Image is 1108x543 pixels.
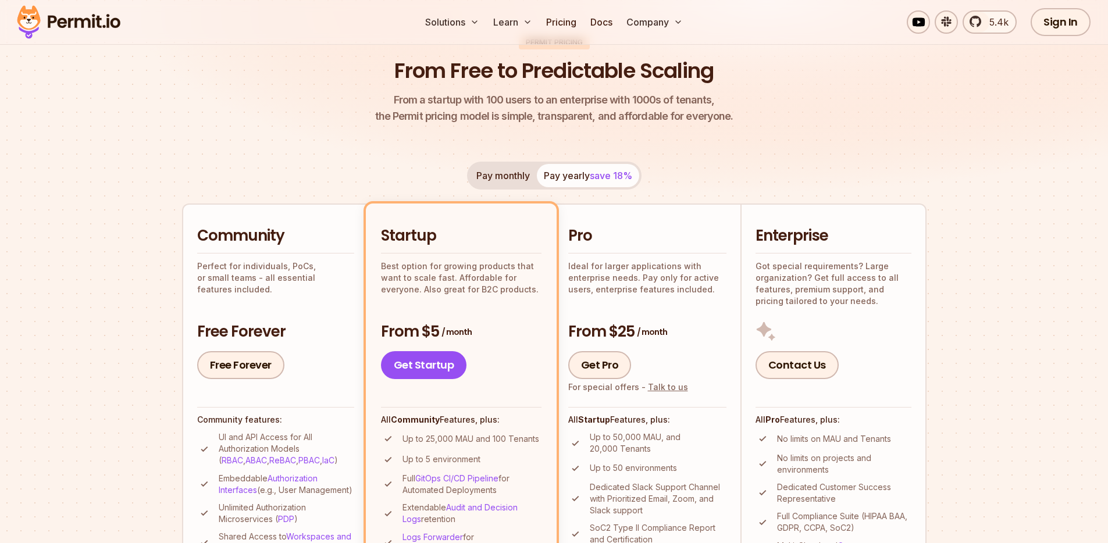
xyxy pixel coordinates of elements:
a: Contact Us [756,351,839,379]
h2: Community [197,226,354,247]
p: Up to 50 environments [590,462,677,474]
a: Get Startup [381,351,467,379]
h2: Enterprise [756,226,911,247]
p: UI and API Access for All Authorization Models ( , , , , ) [219,431,354,466]
h3: Free Forever [197,321,354,342]
p: Up to 5 environment [402,453,480,465]
a: Free Forever [197,351,284,379]
h3: From $5 [381,321,541,342]
p: Up to 25,000 MAU and 100 Tenants [402,433,539,445]
p: Extendable retention [402,502,541,525]
h4: All Features, plus: [568,414,726,426]
span: / month [441,326,472,338]
button: Solutions [421,10,484,34]
button: Learn [489,10,537,34]
p: No limits on projects and environments [777,452,911,476]
p: Up to 50,000 MAU, and 20,000 Tenants [590,431,726,455]
a: RBAC [222,455,243,465]
a: IaC [322,455,334,465]
a: 5.4k [963,10,1017,34]
p: No limits on MAU and Tenants [777,433,891,445]
span: 5.4k [982,15,1009,29]
a: PDP [278,514,294,524]
strong: Startup [578,415,610,424]
strong: Community [391,415,440,424]
a: Sign In [1031,8,1091,36]
a: Authorization Interfaces [219,473,318,495]
a: ReBAC [269,455,296,465]
h4: All Features, plus: [381,414,541,426]
p: Full Compliance Suite (HIPAA BAA, GDPR, CCPA, SoC2) [777,510,911,534]
p: Got special requirements? Large organization? Get full access to all features, premium support, a... [756,260,911,307]
h4: All Features, plus: [756,414,911,426]
h4: Community features: [197,414,354,426]
button: Company [622,10,687,34]
p: Perfect for individuals, PoCs, or small teams - all essential features included. [197,260,354,295]
p: Dedicated Slack Support Channel with Prioritized Email, Zoom, and Slack support [590,481,726,516]
span: From a startup with 100 users to an enterprise with 1000s of tenants, [375,92,733,108]
p: the Permit pricing model is simple, transparent, and affordable for everyone. [375,92,733,124]
h2: Pro [568,226,726,247]
button: Pay monthly [469,164,537,187]
strong: Pro [765,415,780,424]
a: PBAC [298,455,320,465]
a: Talk to us [648,382,688,392]
p: Ideal for larger applications with enterprise needs. Pay only for active users, enterprise featur... [568,260,726,295]
a: Logs Forwarder [402,532,463,542]
a: Audit and Decision Logs [402,502,518,524]
a: Docs [586,10,617,34]
h3: From $25 [568,321,726,342]
img: Permit logo [12,2,126,42]
p: Embeddable (e.g., User Management) [219,473,354,496]
h1: From Free to Predictable Scaling [394,56,714,85]
h2: Startup [381,226,541,247]
div: For special offers - [568,381,688,393]
a: Get Pro [568,351,632,379]
a: Pricing [541,10,581,34]
p: Full for Automated Deployments [402,473,541,496]
span: / month [637,326,667,338]
a: GitOps CI/CD Pipeline [415,473,498,483]
p: Dedicated Customer Success Representative [777,481,911,505]
p: Best option for growing products that want to scale fast. Affordable for everyone. Also great for... [381,260,541,295]
p: Unlimited Authorization Microservices ( ) [219,502,354,525]
a: ABAC [245,455,267,465]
